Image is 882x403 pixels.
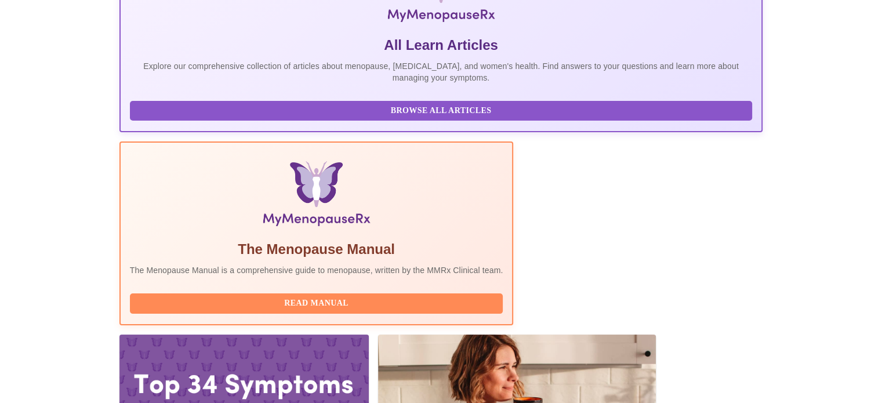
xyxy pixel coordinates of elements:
[189,161,444,231] img: Menopause Manual
[141,296,492,311] span: Read Manual
[130,105,756,115] a: Browse All Articles
[141,104,741,118] span: Browse All Articles
[130,36,753,55] h5: All Learn Articles
[130,293,503,314] button: Read Manual
[130,240,503,259] h5: The Menopause Manual
[130,297,506,307] a: Read Manual
[130,101,753,121] button: Browse All Articles
[130,60,753,83] p: Explore our comprehensive collection of articles about menopause, [MEDICAL_DATA], and women's hea...
[130,264,503,276] p: The Menopause Manual is a comprehensive guide to menopause, written by the MMRx Clinical team.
